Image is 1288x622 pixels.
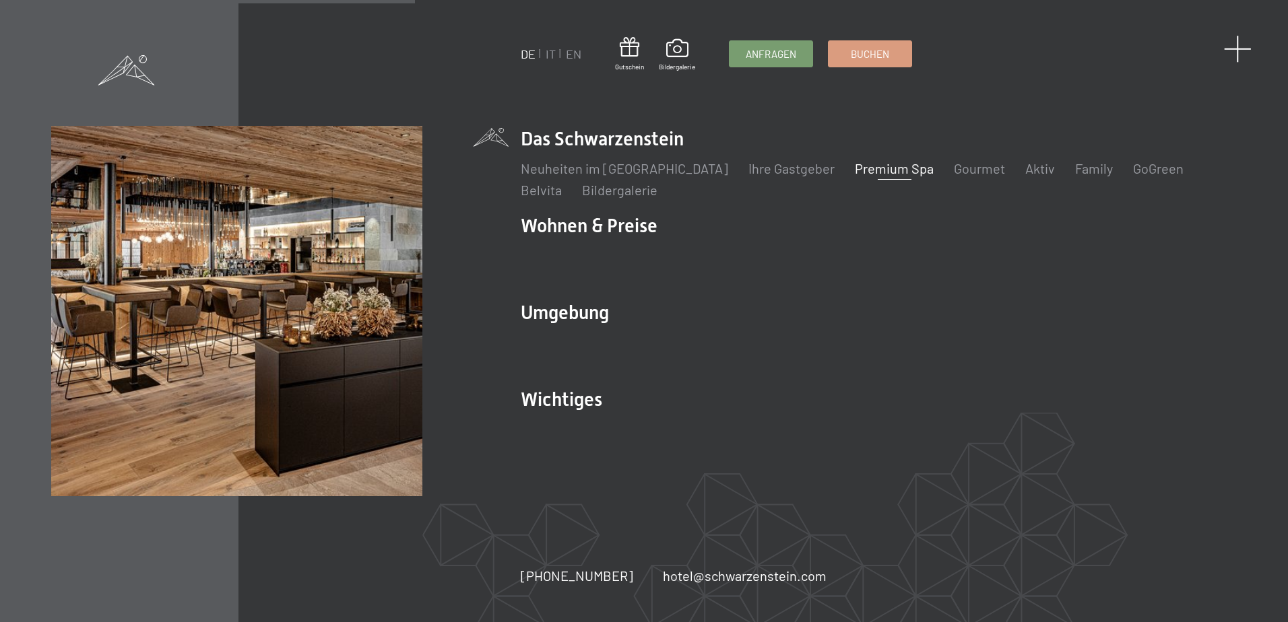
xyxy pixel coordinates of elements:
a: Bildergalerie [582,182,657,198]
a: Premium Spa [855,160,934,176]
a: Belvita [521,182,562,198]
a: EN [566,46,581,61]
a: Ihre Gastgeber [748,160,835,176]
a: [PHONE_NUMBER] [521,566,633,585]
a: IT [546,46,556,61]
span: Anfragen [746,47,796,61]
a: Bildergalerie [659,39,695,71]
a: Buchen [829,41,911,67]
a: GoGreen [1133,160,1184,176]
a: Aktiv [1025,160,1055,176]
a: Anfragen [730,41,812,67]
a: DE [521,46,536,61]
span: [PHONE_NUMBER] [521,567,633,584]
a: hotel@schwarzenstein.com [663,566,827,585]
a: Neuheiten im [GEOGRAPHIC_DATA] [521,160,728,176]
span: Buchen [851,47,889,61]
a: Family [1075,160,1113,176]
a: Gourmet [954,160,1005,176]
span: Bildergalerie [659,62,695,71]
span: Gutschein [615,62,644,71]
a: Gutschein [615,37,644,71]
